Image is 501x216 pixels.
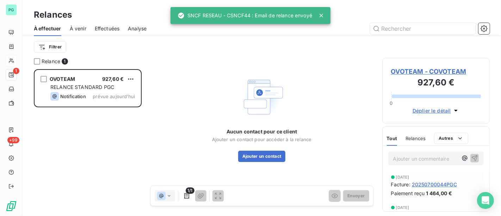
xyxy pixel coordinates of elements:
[13,68,19,74] span: 1
[238,151,286,162] button: Ajouter un contact
[391,181,410,188] span: Facture :
[212,137,312,142] span: Ajouter un contact pour accéder à la relance
[412,181,457,188] span: 20250700044PGC
[396,205,409,210] span: [DATE]
[391,76,481,90] h3: 927,60 €
[50,76,75,82] span: OVOTEAM
[370,23,476,34] input: Rechercher
[42,58,60,65] span: Relance
[7,137,19,143] span: +99
[227,128,297,135] span: Aucun contact pour ce client
[60,94,86,99] span: Notification
[413,107,451,114] span: Déplier le détail
[102,76,124,82] span: 927,60 €
[434,133,468,144] button: Autres
[62,58,68,65] span: 1
[343,190,369,202] button: Envoyer
[239,74,284,120] img: Empty state
[391,190,425,197] span: Paiement reçu
[34,8,72,21] h3: Relances
[387,136,397,141] span: Tout
[186,187,194,194] span: 1/1
[34,41,66,53] button: Filtrer
[6,4,17,16] div: PG
[95,25,120,32] span: Effectuées
[391,67,481,76] span: OVOTEAM - COVOTEAM
[70,25,86,32] span: À venir
[6,200,17,212] img: Logo LeanPay
[178,9,312,22] div: SNCF RESEAU - CSNCF44 : Email de relance envoyé
[34,25,61,32] span: À effectuer
[410,107,462,115] button: Déplier le détail
[93,94,135,99] span: prévue aujourd’hui
[426,190,452,197] span: 1 464,00 €
[406,136,426,141] span: Relances
[34,69,142,216] div: grid
[396,175,409,179] span: [DATE]
[477,192,494,209] div: Open Intercom Messenger
[390,100,392,106] span: 0
[50,84,114,90] span: RELANCE STANDARD PGC
[128,25,147,32] span: Analyse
